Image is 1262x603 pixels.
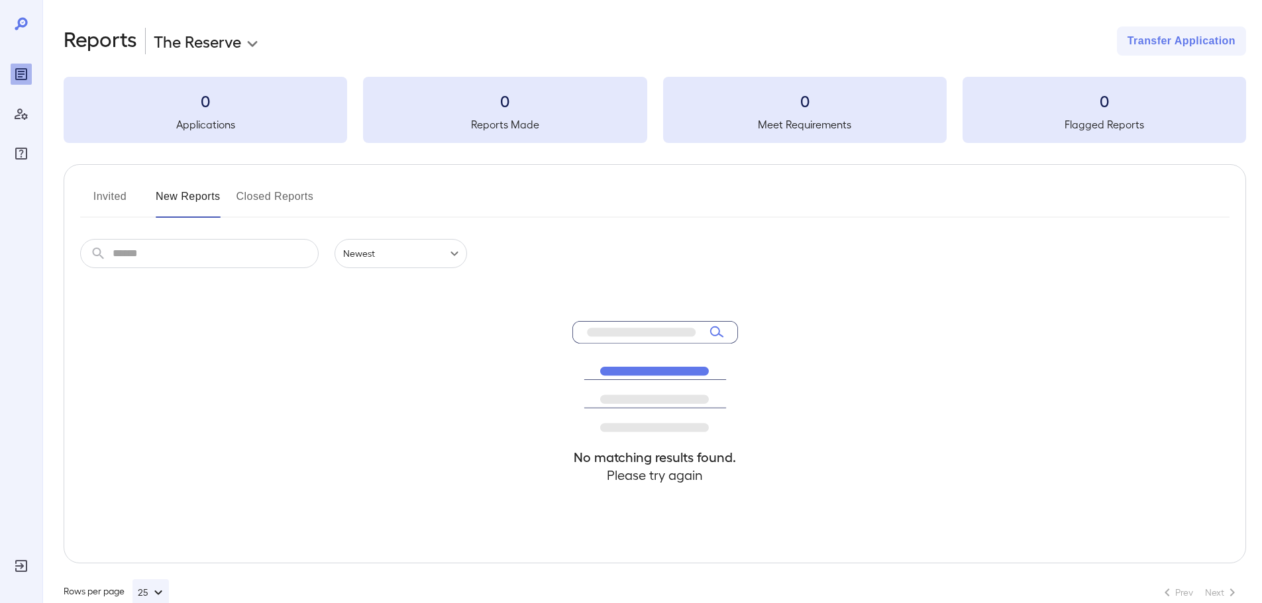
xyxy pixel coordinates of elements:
p: The Reserve [154,30,241,52]
button: Closed Reports [237,186,314,218]
h3: 0 [64,90,347,111]
summary: 0Applications0Reports Made0Meet Requirements0Flagged Reports [64,77,1246,143]
h4: Please try again [572,466,738,484]
button: Transfer Application [1117,26,1246,56]
h3: 0 [663,90,947,111]
h5: Meet Requirements [663,116,947,132]
button: New Reports [156,186,221,218]
h3: 0 [963,90,1246,111]
h2: Reports [64,26,137,56]
div: Manage Users [11,103,32,124]
div: FAQ [11,143,32,164]
h5: Reports Made [363,116,647,132]
div: Newest [335,239,467,268]
button: Invited [80,186,140,218]
div: Reports [11,64,32,85]
h4: No matching results found. [572,448,738,466]
h5: Applications [64,116,347,132]
h5: Flagged Reports [963,116,1246,132]
h3: 0 [363,90,647,111]
nav: pagination navigation [1153,582,1246,603]
div: Log Out [11,555,32,577]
